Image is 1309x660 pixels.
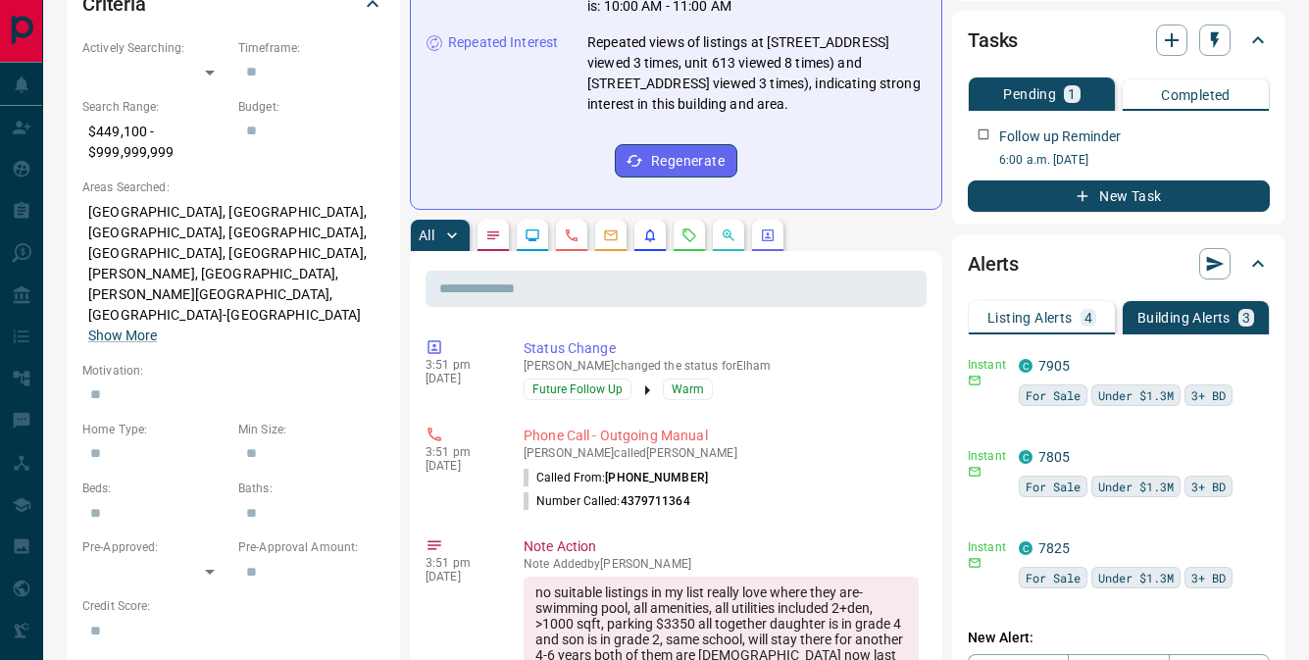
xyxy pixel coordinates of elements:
[82,480,228,497] p: Beds:
[968,374,982,387] svg: Email
[532,380,623,399] span: Future Follow Up
[524,469,708,486] p: Called From:
[88,326,157,346] button: Show More
[605,471,708,484] span: [PHONE_NUMBER]
[448,32,558,53] p: Repeated Interest
[82,116,228,169] p: $449,100 - $999,999,999
[1038,449,1071,465] a: 7805
[238,480,384,497] p: Baths:
[524,338,919,359] p: Status Change
[82,538,228,556] p: Pre-Approved:
[1026,477,1081,496] span: For Sale
[564,228,579,243] svg: Calls
[1019,359,1032,373] div: condos.ca
[1137,311,1231,325] p: Building Alerts
[1242,311,1250,325] p: 3
[1068,87,1076,101] p: 1
[968,25,1018,56] h2: Tasks
[1191,477,1226,496] span: 3+ BD
[999,151,1270,169] p: 6:00 a.m. [DATE]
[426,445,494,459] p: 3:51 pm
[524,359,919,373] p: [PERSON_NAME] changed the status for Elham
[82,597,384,615] p: Credit Score:
[82,178,384,196] p: Areas Searched:
[82,362,384,380] p: Motivation:
[1019,450,1032,464] div: condos.ca
[525,228,540,243] svg: Lead Browsing Activity
[968,538,1007,556] p: Instant
[82,39,228,57] p: Actively Searching:
[987,311,1073,325] p: Listing Alerts
[968,180,1270,212] button: New Task
[1191,385,1226,405] span: 3+ BD
[999,127,1121,147] p: Follow up Reminder
[1084,311,1092,325] p: 4
[968,356,1007,374] p: Instant
[672,380,704,399] span: Warm
[426,358,494,372] p: 3:51 pm
[426,372,494,385] p: [DATE]
[1019,541,1032,555] div: condos.ca
[968,465,982,479] svg: Email
[524,426,919,446] p: Phone Call - Outgoing Manual
[238,98,384,116] p: Budget:
[587,32,926,115] p: Repeated views of listings at [STREET_ADDRESS] viewed 3 times, unit 613 viewed 8 times) and [STRE...
[1026,568,1081,587] span: For Sale
[82,421,228,438] p: Home Type:
[426,459,494,473] p: [DATE]
[1026,385,1081,405] span: For Sale
[968,556,982,570] svg: Email
[426,556,494,570] p: 3:51 pm
[621,494,690,508] span: 4379711364
[642,228,658,243] svg: Listing Alerts
[615,144,737,178] button: Regenerate
[1161,88,1231,102] p: Completed
[1038,358,1071,374] a: 7905
[426,570,494,584] p: [DATE]
[968,248,1019,279] h2: Alerts
[238,538,384,556] p: Pre-Approval Amount:
[524,492,690,510] p: Number Called:
[238,421,384,438] p: Min Size:
[1191,568,1226,587] span: 3+ BD
[82,196,384,352] p: [GEOGRAPHIC_DATA], [GEOGRAPHIC_DATA], [GEOGRAPHIC_DATA], [GEOGRAPHIC_DATA], [GEOGRAPHIC_DATA], [G...
[968,628,1270,648] p: New Alert:
[1098,385,1174,405] span: Under $1.3M
[1098,568,1174,587] span: Under $1.3M
[524,446,919,460] p: [PERSON_NAME] called [PERSON_NAME]
[1003,87,1056,101] p: Pending
[721,228,736,243] svg: Opportunities
[968,240,1270,287] div: Alerts
[1038,540,1071,556] a: 7825
[1098,477,1174,496] span: Under $1.3M
[681,228,697,243] svg: Requests
[524,557,919,571] p: Note Added by [PERSON_NAME]
[524,536,919,557] p: Note Action
[760,228,776,243] svg: Agent Actions
[968,17,1270,64] div: Tasks
[968,447,1007,465] p: Instant
[603,228,619,243] svg: Emails
[485,228,501,243] svg: Notes
[82,98,228,116] p: Search Range:
[238,39,384,57] p: Timeframe:
[419,228,434,242] p: All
